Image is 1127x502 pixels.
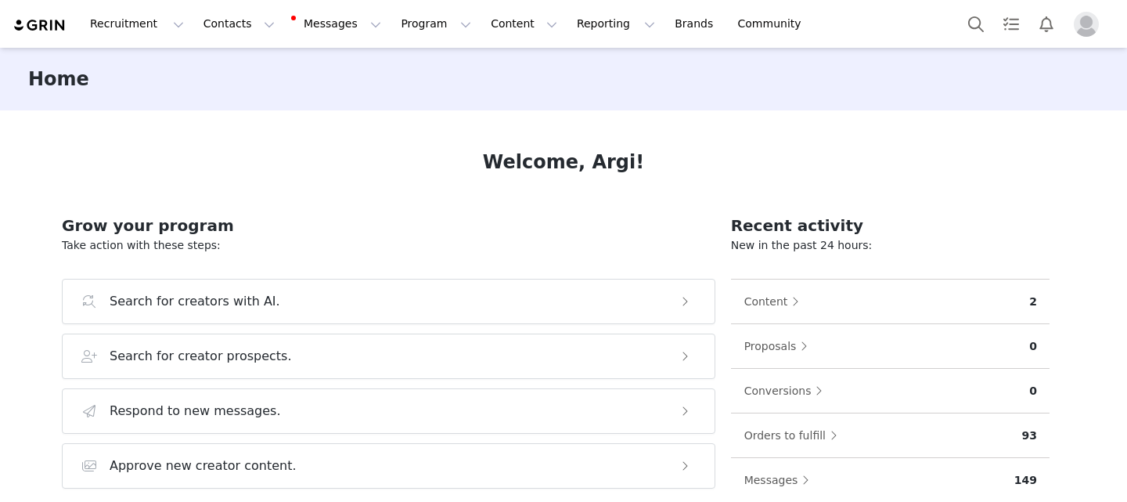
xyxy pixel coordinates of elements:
[81,6,193,42] button: Recruitment
[13,18,67,33] img: grin logo
[62,443,715,489] button: Approve new creator content.
[744,468,818,493] button: Messages
[744,289,808,314] button: Content
[110,457,297,475] h3: Approve new creator content.
[1074,12,1099,37] img: placeholder-profile.jpg
[731,237,1050,254] p: New in the past 24 hours:
[110,347,292,366] h3: Search for creator prospects.
[62,334,715,379] button: Search for creator prospects.
[959,6,993,42] button: Search
[194,6,284,42] button: Contacts
[391,6,481,42] button: Program
[1029,338,1037,355] p: 0
[62,214,715,237] h2: Grow your program
[731,214,1050,237] h2: Recent activity
[483,148,644,176] h1: Welcome, Argi!
[110,402,281,421] h3: Respond to new messages.
[567,6,664,42] button: Reporting
[62,388,715,434] button: Respond to new messages.
[744,334,816,359] button: Proposals
[62,279,715,324] button: Search for creators with AI.
[1029,6,1064,42] button: Notifications
[665,6,727,42] a: Brands
[1014,472,1037,489] p: 149
[994,6,1028,42] a: Tasks
[110,292,280,311] h3: Search for creators with AI.
[1022,428,1037,444] p: 93
[481,6,567,42] button: Content
[285,6,391,42] button: Messages
[62,237,715,254] p: Take action with these steps:
[744,378,831,403] button: Conversions
[28,65,89,93] h3: Home
[1029,294,1037,310] p: 2
[729,6,818,42] a: Community
[1029,383,1037,399] p: 0
[744,423,845,448] button: Orders to fulfill
[1064,12,1114,37] button: Profile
